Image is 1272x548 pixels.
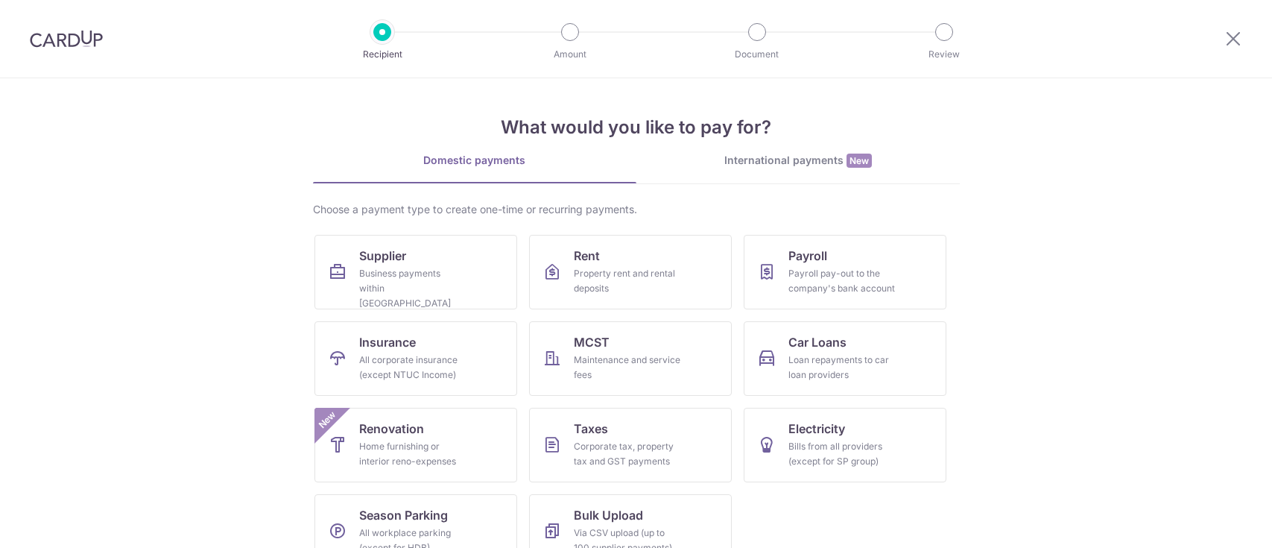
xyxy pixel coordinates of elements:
div: Domestic payments [313,153,636,168]
span: Electricity [788,420,845,438]
a: PayrollPayroll pay-out to the company's bank account [744,235,946,309]
a: ElectricityBills from all providers (except for SP group) [744,408,946,482]
div: Corporate tax, property tax and GST payments [574,439,681,469]
span: Car Loans [788,333,847,351]
a: RenovationHome furnishing or interior reno-expensesNew [314,408,517,482]
span: Supplier [359,247,406,265]
p: Document [702,47,812,62]
div: Bills from all providers (except for SP group) [788,439,896,469]
span: Renovation [359,420,424,438]
span: Bulk Upload [574,506,643,524]
span: Payroll [788,247,827,265]
iframe: Opens a widget where you can find more information [1177,503,1257,541]
span: Season Parking [359,506,448,524]
span: MCST [574,333,610,351]
div: Maintenance and service fees [574,353,681,382]
span: Rent [574,247,600,265]
div: Business payments within [GEOGRAPHIC_DATA] [359,266,466,311]
div: All corporate insurance (except NTUC Income) [359,353,466,382]
div: Property rent and rental deposits [574,266,681,296]
div: Choose a payment type to create one-time or recurring payments. [313,202,960,217]
a: RentProperty rent and rental deposits [529,235,732,309]
span: New [847,154,872,168]
div: Payroll pay-out to the company's bank account [788,266,896,296]
a: TaxesCorporate tax, property tax and GST payments [529,408,732,482]
p: Recipient [327,47,437,62]
span: Insurance [359,333,416,351]
div: Loan repayments to car loan providers [788,353,896,382]
a: SupplierBusiness payments within [GEOGRAPHIC_DATA] [314,235,517,309]
a: MCSTMaintenance and service fees [529,321,732,396]
span: Taxes [574,420,608,438]
img: CardUp [30,30,103,48]
a: Car LoansLoan repayments to car loan providers [744,321,946,396]
p: Amount [515,47,625,62]
div: Home furnishing or interior reno-expenses [359,439,466,469]
p: Review [889,47,999,62]
h4: What would you like to pay for? [313,114,960,141]
div: International payments [636,153,960,169]
a: InsuranceAll corporate insurance (except NTUC Income) [314,321,517,396]
span: New [314,408,339,432]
